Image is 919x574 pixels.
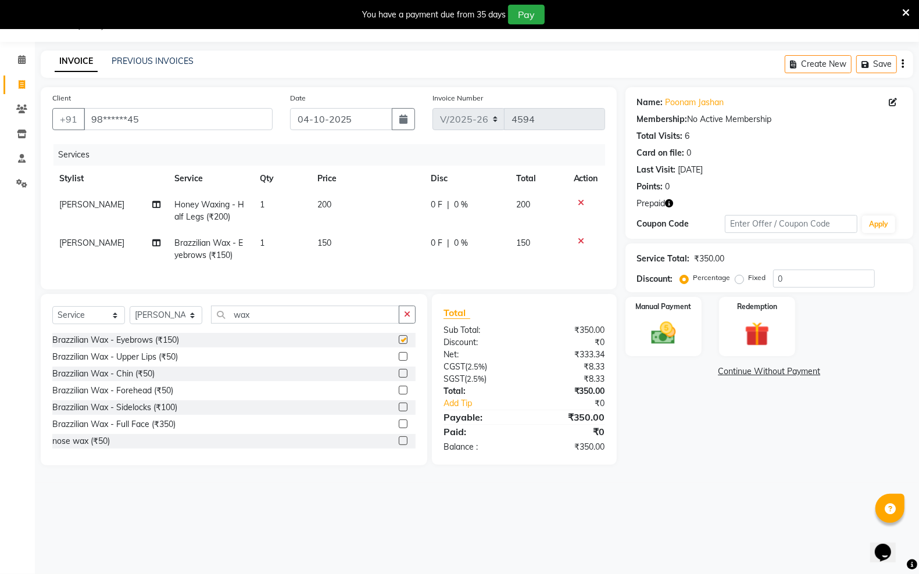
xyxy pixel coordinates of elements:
[856,55,897,73] button: Save
[435,441,524,453] div: Balance :
[253,166,310,192] th: Qty
[737,319,777,349] img: _gift.svg
[516,199,530,210] span: 200
[567,166,605,192] th: Action
[524,425,614,439] div: ₹0
[524,410,614,424] div: ₹350.00
[52,108,85,130] button: +91
[749,272,766,283] label: Fixed
[637,273,673,285] div: Discount:
[524,361,614,373] div: ₹8.33
[52,385,173,397] div: Brazzilian Wax - Forehead (₹50)
[310,166,424,192] th: Price
[444,361,465,372] span: CGST
[260,238,264,248] span: 1
[524,324,614,336] div: ₹350.00
[53,144,614,166] div: Services
[687,147,692,159] div: 0
[637,113,902,125] div: No Active Membership
[431,237,442,249] span: 0 F
[454,237,468,249] span: 0 %
[637,253,690,265] div: Service Total:
[678,164,703,176] div: [DATE]
[444,374,464,384] span: SGST
[52,334,179,346] div: Brazzilian Wax - Eyebrows (₹150)
[785,55,852,73] button: Create New
[52,418,176,430] div: Brazzilian Wax - Full Face (₹350)
[435,410,524,424] div: Payable:
[174,238,243,260] span: Brazzilian Wax - Eyebrows (₹150)
[52,93,71,103] label: Client
[524,385,614,397] div: ₹350.00
[52,368,155,380] div: Brazzilian Wax - Chin (₹50)
[112,56,194,66] a: PREVIOUS INVOICES
[454,199,468,211] span: 0 %
[467,362,485,371] span: 2.5%
[862,216,895,233] button: Apply
[637,218,725,230] div: Coupon Code
[637,198,666,210] span: Prepaid
[524,336,614,349] div: ₹0
[52,435,110,447] div: nose wax (₹50)
[435,373,524,385] div: ( )
[666,181,670,193] div: 0
[260,199,264,210] span: 1
[435,385,524,397] div: Total:
[174,199,244,222] span: Honey Waxing - Half Legs (₹200)
[435,397,539,410] a: Add Tip
[637,96,663,109] div: Name:
[628,365,911,378] a: Continue Without Payment
[444,307,470,319] span: Total
[447,237,449,249] span: |
[693,272,731,283] label: Percentage
[362,9,506,21] div: You have a payment due from 35 days
[643,319,683,347] img: _cash.svg
[637,164,676,176] div: Last Visit:
[666,96,724,109] a: Poonam Jashan
[637,147,685,159] div: Card on file:
[725,215,857,233] input: Enter Offer / Coupon Code
[695,253,725,265] div: ₹350.00
[508,5,545,24] button: Pay
[290,93,306,103] label: Date
[52,401,177,414] div: Brazzilian Wax - Sidelocks (₹100)
[55,51,98,72] a: INVOICE
[432,93,483,103] label: Invoice Number
[435,324,524,336] div: Sub Total:
[870,528,907,562] iframe: chat widget
[435,349,524,361] div: Net:
[59,238,124,248] span: [PERSON_NAME]
[524,441,614,453] div: ₹350.00
[424,166,509,192] th: Disc
[52,351,178,363] div: Brazzilian Wax - Upper Lips (₹50)
[637,130,683,142] div: Total Visits:
[524,373,614,385] div: ₹8.33
[52,166,167,192] th: Stylist
[685,130,690,142] div: 6
[447,199,449,211] span: |
[211,306,399,324] input: Search or Scan
[317,199,331,210] span: 200
[635,302,691,312] label: Manual Payment
[167,166,253,192] th: Service
[539,397,614,410] div: ₹0
[435,336,524,349] div: Discount:
[637,181,663,193] div: Points:
[516,238,530,248] span: 150
[524,349,614,361] div: ₹333.34
[435,425,524,439] div: Paid:
[431,199,442,211] span: 0 F
[84,108,273,130] input: Search by Name/Mobile/Email/Code
[59,199,124,210] span: [PERSON_NAME]
[435,361,524,373] div: ( )
[467,374,484,383] span: 2.5%
[637,113,688,125] div: Membership:
[317,238,331,248] span: 150
[737,302,777,312] label: Redemption
[509,166,567,192] th: Total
